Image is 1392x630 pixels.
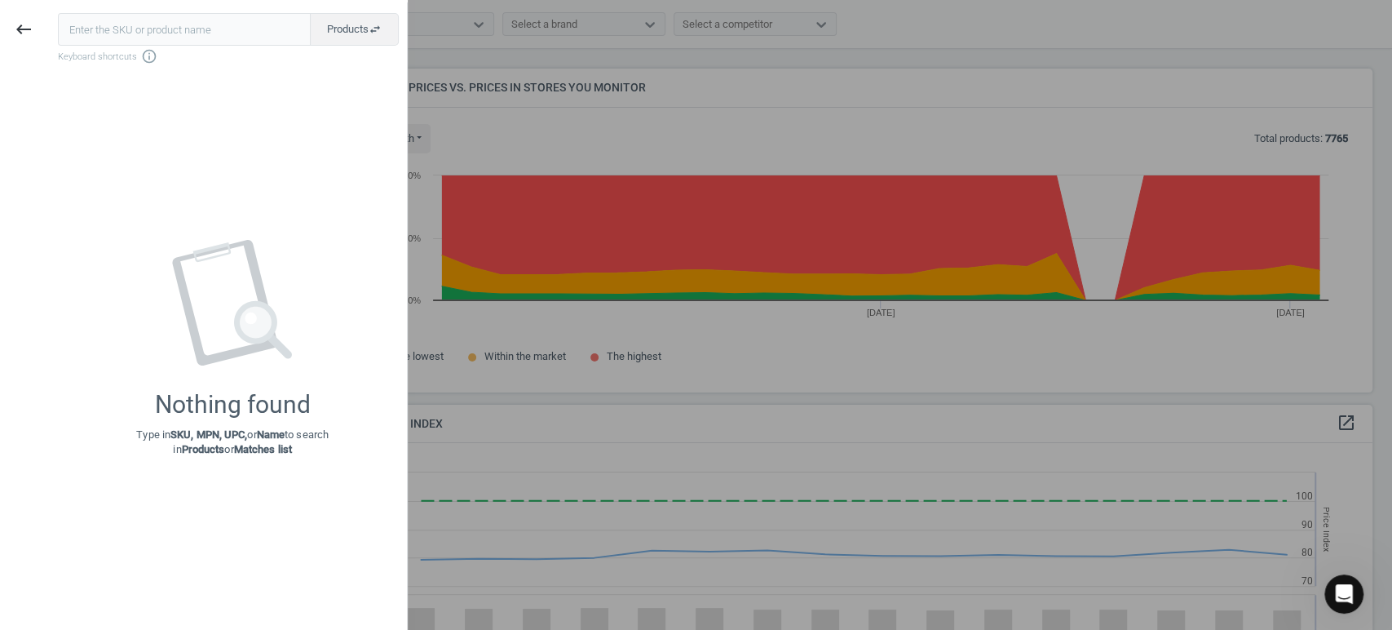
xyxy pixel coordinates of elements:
[14,20,33,39] i: keyboard_backspace
[58,48,399,64] span: Keyboard shortcuts
[58,13,311,46] input: Enter the SKU or product name
[234,443,292,455] strong: Matches list
[136,428,329,457] p: Type in or to search in or
[5,11,42,49] button: keyboard_backspace
[141,48,157,64] i: info_outline
[155,390,311,419] div: Nothing found
[257,428,285,441] strong: Name
[369,23,382,36] i: swap_horiz
[182,443,225,455] strong: Products
[327,22,382,37] span: Products
[170,428,247,441] strong: SKU, MPN, UPC,
[310,13,399,46] button: Productsswap_horiz
[1324,575,1363,614] iframe: Intercom live chat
